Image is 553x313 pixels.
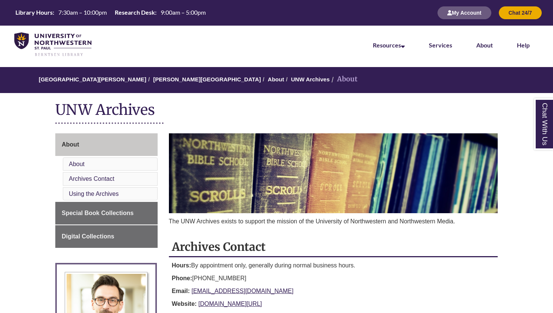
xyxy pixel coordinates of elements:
[55,202,158,224] a: Special Book Collections
[14,32,91,57] img: UNWSP Library Logo
[476,41,493,49] a: About
[58,9,107,16] span: 7:30am – 10:00pm
[12,8,209,17] a: Hours Today
[62,233,114,240] span: Digital Collections
[112,8,158,17] th: Research Desk:
[291,76,330,82] a: UNW Archives
[172,288,190,294] strong: Email:
[55,101,498,121] h1: UNW Archives
[172,274,495,283] p: [PHONE_NUMBER]
[172,301,197,307] strong: Website:
[153,76,261,82] a: [PERSON_NAME][GEOGRAPHIC_DATA]
[55,225,158,248] a: Digital Collections
[373,41,405,49] a: Resources
[62,141,79,148] span: About
[172,261,495,270] p: By appointment only, generally during normal business hours.
[55,133,158,248] div: Guide Page Menu
[517,41,530,49] a: Help
[172,275,192,281] strong: Phone:
[438,6,491,19] button: My Account
[429,41,452,49] a: Services
[172,262,191,269] strong: Hours:
[39,76,146,82] a: [GEOGRAPHIC_DATA][PERSON_NAME]
[169,237,498,257] h2: Archives Contact
[268,76,284,82] a: About
[438,9,491,16] a: My Account
[62,210,134,216] span: Special Book Collections
[330,74,357,85] li: About
[191,288,293,294] a: [EMAIL_ADDRESS][DOMAIN_NAME]
[499,9,542,16] a: Chat 24/7
[69,161,85,167] a: About
[55,133,158,156] a: About
[169,217,498,226] p: The UNW Archives exists to support the mission of the University of Northwestern and Northwestern...
[161,9,206,16] span: 9:00am – 5:00pm
[198,301,262,307] a: [DOMAIN_NAME][URL]
[69,191,119,197] a: Using the Archives
[69,176,114,182] a: Archives Contact
[499,6,542,19] button: Chat 24/7
[12,8,55,17] th: Library Hours:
